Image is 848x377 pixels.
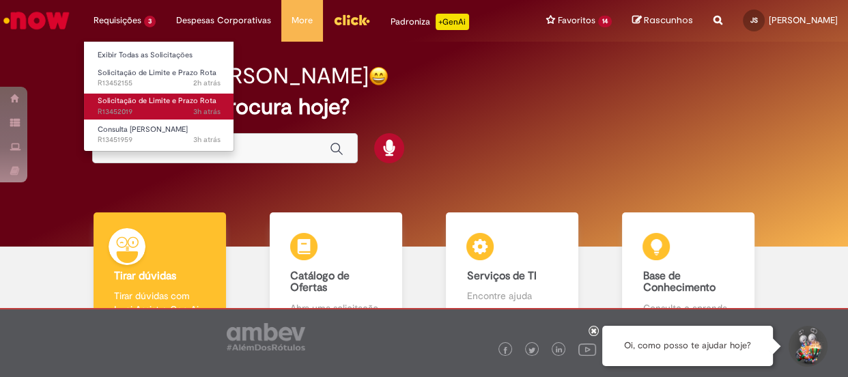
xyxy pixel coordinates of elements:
[528,347,535,354] img: logo_footer_twitter.png
[83,41,234,152] ul: Requisições
[193,107,221,117] time: 27/08/2025 11:46:49
[84,94,234,119] a: Aberto R13452019 : Solicitação de Limite e Prazo Rota
[98,96,216,106] span: Solicitação de Limite e Prazo Rota
[436,14,469,30] p: +GenAi
[642,301,733,315] p: Consulte e aprenda
[632,14,693,27] a: Rascunhos
[98,124,188,135] span: Consulta [PERSON_NAME]
[193,135,221,145] time: 27/08/2025 11:38:07
[424,212,600,331] a: Serviços de TI Encontre ajuda
[466,289,557,303] p: Encontre ajuda
[466,269,536,283] b: Serviços de TI
[227,323,305,350] img: logo_footer_ambev_rotulo_gray.png
[114,289,205,316] p: Tirar dúvidas com Lupi Assist e Gen Ai
[642,269,715,295] b: Base de Conhecimento
[193,135,221,145] span: 3h atrás
[114,269,176,283] b: Tirar dúvidas
[94,14,141,27] span: Requisições
[644,14,693,27] span: Rascunhos
[556,346,563,354] img: logo_footer_linkedin.png
[84,48,234,63] a: Exibir Todas as Solicitações
[193,107,221,117] span: 3h atrás
[369,66,388,86] img: happy-face.png
[602,326,773,366] div: Oi, como posso te ajudar hoje?
[391,14,469,30] div: Padroniza
[248,212,424,331] a: Catálogo de Ofertas Abra uma solicitação
[98,107,221,117] span: R13452019
[502,347,509,354] img: logo_footer_facebook.png
[290,301,381,315] p: Abra uma solicitação
[769,14,838,26] span: [PERSON_NAME]
[84,122,234,148] a: Aberto R13451959 : Consulta Serasa
[193,78,221,88] span: 2h atrás
[193,78,221,88] time: 27/08/2025 12:10:57
[598,16,612,27] span: 14
[290,269,350,295] b: Catálogo de Ofertas
[144,16,156,27] span: 3
[787,326,828,367] button: Iniciar Conversa de Suporte
[558,14,595,27] span: Favoritos
[176,14,271,27] span: Despesas Corporativas
[750,16,758,25] span: JS
[92,95,755,119] h2: O que você procura hoje?
[98,78,221,89] span: R13452155
[292,14,313,27] span: More
[578,340,596,358] img: logo_footer_youtube.png
[333,10,370,30] img: click_logo_yellow_360x200.png
[84,66,234,91] a: Aberto R13452155 : Solicitação de Limite e Prazo Rota
[98,68,216,78] span: Solicitação de Limite e Prazo Rota
[72,212,248,331] a: Tirar dúvidas Tirar dúvidas com Lupi Assist e Gen Ai
[98,135,221,145] span: R13451959
[600,212,776,331] a: Base de Conhecimento Consulte e aprenda
[1,7,72,34] img: ServiceNow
